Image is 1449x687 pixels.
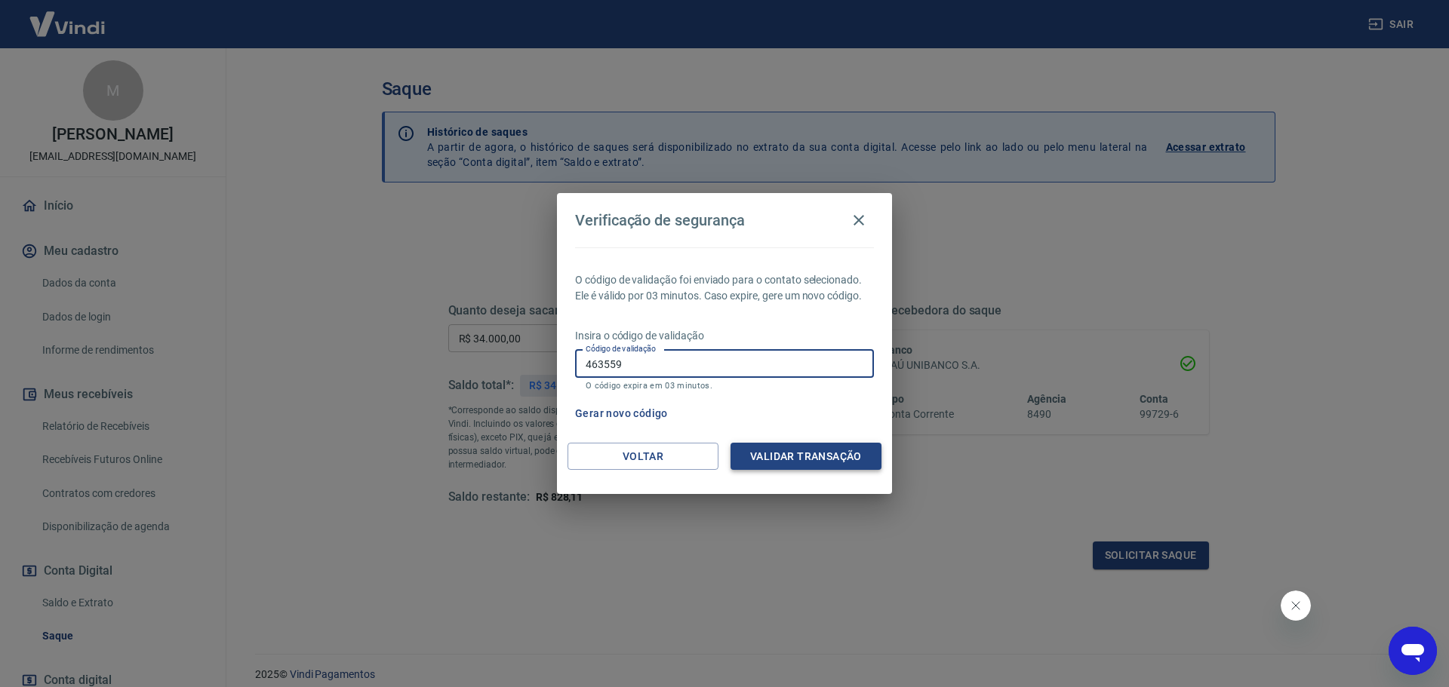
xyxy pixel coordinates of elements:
[575,272,874,304] p: O código de validação foi enviado para o contato selecionado. Ele é válido por 03 minutos. Caso e...
[575,328,874,344] p: Insira o código de validação
[568,443,718,471] button: Voltar
[586,381,863,391] p: O código expira em 03 minutos.
[1389,627,1437,675] iframe: Botão para abrir a janela de mensagens
[1281,590,1311,621] iframe: Fechar mensagem
[9,11,127,23] span: Olá! Precisa de ajuda?
[569,400,674,428] button: Gerar novo código
[731,443,881,471] button: Validar transação
[575,211,745,229] h4: Verificação de segurança
[586,343,656,354] label: Código de validação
